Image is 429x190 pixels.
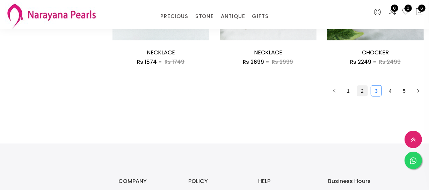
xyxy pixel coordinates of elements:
button: right [413,85,424,97]
li: Next Page [413,85,424,97]
a: 2 [357,86,368,96]
a: 1 [343,86,354,96]
span: right [416,89,420,93]
a: ANTIQUE [221,11,245,22]
a: STONE [195,11,214,22]
span: left [332,89,336,93]
li: 3 [371,85,382,97]
a: 0 [388,8,397,17]
span: Rs 1749 [165,58,184,66]
a: 0 [402,8,410,17]
a: PRECIOUS [160,11,188,22]
button: left [329,85,340,97]
a: 3 [371,86,381,96]
span: Rs 2699 [243,58,264,66]
span: Rs 2499 [379,58,401,66]
h3: HELP [258,178,314,184]
a: CHOCKER [362,48,389,56]
button: 6 [415,8,424,17]
li: 2 [357,85,368,97]
li: Previous Page [329,85,340,97]
span: 6 [418,5,426,12]
a: NECKLACE [147,48,175,56]
span: 0 [405,5,412,12]
h3: COMPANY [118,178,174,184]
li: 4 [385,85,396,97]
a: NECKLACE [254,48,282,56]
a: 5 [399,86,409,96]
span: Rs 2249 [350,58,371,66]
h3: POLICY [188,178,244,184]
a: 4 [385,86,395,96]
li: 1 [343,85,354,97]
span: Rs 2999 [272,58,293,66]
span: Rs 1574 [137,58,157,66]
span: 0 [391,5,398,12]
h3: Business Hours [328,178,384,184]
li: 5 [399,85,410,97]
a: GIFTS [252,11,268,22]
